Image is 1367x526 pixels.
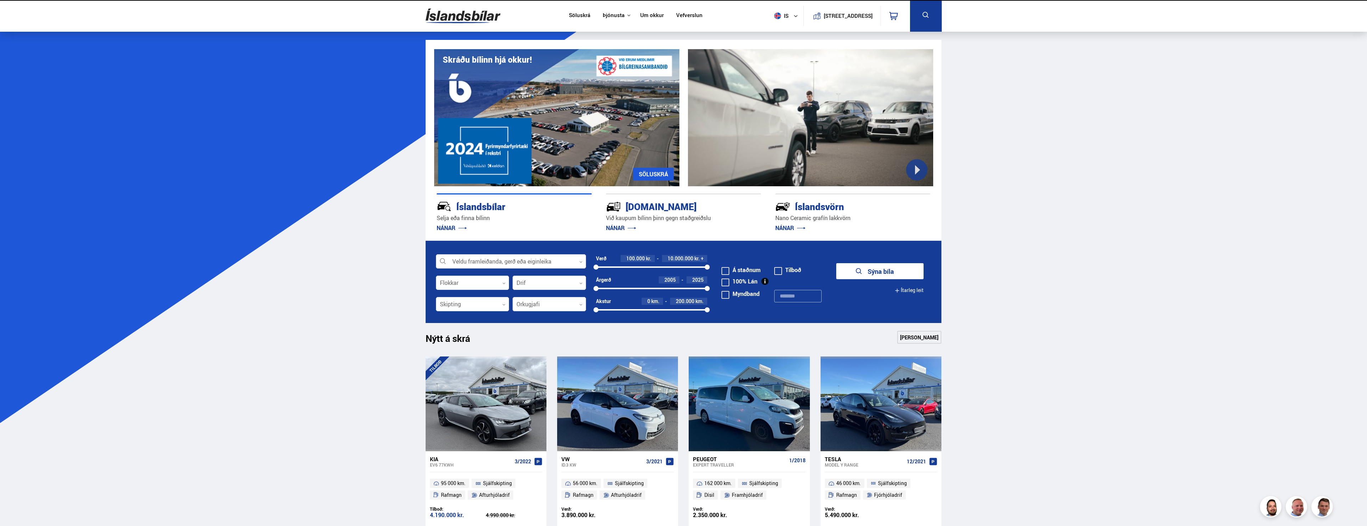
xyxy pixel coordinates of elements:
div: Peugeot [693,456,786,462]
div: 2.350.000 kr. [693,512,749,518]
span: 95 000 km. [441,479,466,488]
span: Sjálfskipting [615,479,644,488]
div: Íslandsvörn [775,200,905,212]
img: G0Ugv5HjCgRt.svg [426,4,500,27]
div: EV6 77KWH [430,462,512,467]
span: 162 000 km. [704,479,732,488]
a: Vefverslun [676,12,703,20]
label: 100% Lán [721,278,757,284]
span: Afturhjóladrif [479,491,510,499]
span: 0 [647,298,650,304]
label: Tilboð [774,267,801,273]
div: 3.890.000 kr. [561,512,618,518]
span: Framhjóladrif [732,491,763,499]
button: Þjónusta [603,12,625,19]
button: Sýna bíla [836,263,924,279]
span: 2025 [692,276,704,283]
img: svg+xml;base64,PHN2ZyB4bWxucz0iaHR0cDovL3d3dy53My5vcmcvMjAwMC9zdmciIHdpZHRoPSI1MTIiIGhlaWdodD0iNT... [774,12,781,19]
span: 2005 [664,276,676,283]
button: is [771,5,803,26]
img: nhp88E3Fdnt1Opn2.png [1261,497,1283,519]
h1: Skráðu bílinn hjá okkur! [443,55,532,64]
a: Um okkur [640,12,664,20]
div: Model Y RANGE [825,462,904,467]
div: Tilboð: [430,506,486,512]
img: siFngHWaQ9KaOqBr.png [1287,497,1308,519]
div: 4.990.000 kr. [486,513,542,518]
div: 4.190.000 kr. [430,512,486,518]
span: km. [651,298,659,304]
div: [DOMAIN_NAME] [606,200,736,212]
span: + [701,256,704,261]
span: Afturhjóladrif [611,491,642,499]
span: is [771,12,789,19]
span: kr. [694,256,700,261]
a: SÖLUSKRÁ [633,168,674,181]
span: Sjálfskipting [483,479,512,488]
span: Rafmagn [836,491,857,499]
a: NÁNAR [775,224,806,232]
p: Nano Ceramic grafín lakkvörn [775,214,930,222]
div: Kia [430,456,512,462]
div: VW [561,456,643,462]
div: 5.490.000 kr. [825,512,881,518]
span: 12/2021 [907,459,926,464]
a: [STREET_ADDRESS] [807,6,877,26]
p: Selja eða finna bílinn [437,214,592,222]
span: Rafmagn [441,491,462,499]
span: 200.000 [676,298,694,304]
button: Ítarleg leit [895,282,924,298]
div: Tesla [825,456,904,462]
div: Akstur [596,298,611,304]
img: -Svtn6bYgwAsiwNX.svg [775,199,790,214]
div: Árgerð [596,277,611,283]
label: Á staðnum [721,267,761,273]
div: Expert TRAVELLER [693,462,786,467]
span: 3/2021 [646,459,663,464]
span: kr. [646,256,651,261]
span: Sjálfskipting [749,479,778,488]
label: Myndband [721,291,760,297]
h1: Nýtt á skrá [426,333,483,348]
span: km. [695,298,704,304]
div: Verð: [561,506,618,512]
button: [STREET_ADDRESS] [827,13,870,19]
span: 1/2018 [789,458,806,463]
div: Verð: [825,506,881,512]
p: Við kaupum bílinn þinn gegn staðgreiðslu [606,214,761,222]
span: 46 000 km. [836,479,861,488]
span: Sjálfskipting [878,479,907,488]
img: tr5P-W3DuiFaO7aO.svg [606,199,621,214]
span: 56 000 km. [573,479,597,488]
img: eKx6w-_Home_640_.png [434,49,679,186]
a: NÁNAR [437,224,467,232]
span: Fjórhjóladrif [874,491,902,499]
img: FbJEzSuNWCJXmdc-.webp [1312,497,1334,519]
div: ID.3 KW [561,462,643,467]
span: 3/2022 [515,459,531,464]
div: Verð [596,256,606,261]
a: [PERSON_NAME] [897,331,941,344]
a: NÁNAR [606,224,636,232]
img: JRvxyua_JYH6wB4c.svg [437,199,452,214]
div: Íslandsbílar [437,200,566,212]
a: Söluskrá [569,12,590,20]
span: Rafmagn [573,491,593,499]
span: Dísil [704,491,714,499]
span: 100.000 [626,255,645,262]
div: Verð: [693,506,749,512]
span: 10.000.000 [668,255,693,262]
